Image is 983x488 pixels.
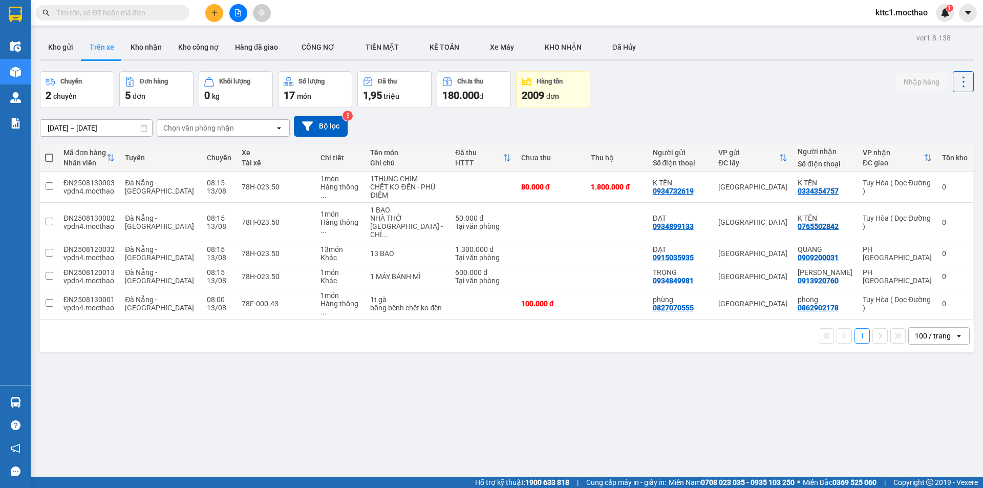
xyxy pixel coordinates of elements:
[863,214,932,230] div: Tuy Hòa ( Dọc Đường )
[242,159,310,167] div: Tài xế
[798,295,852,304] div: phong
[63,253,115,262] div: vpdn4.mocthao
[653,277,694,285] div: 0934849981
[942,183,968,191] div: 0
[40,35,81,59] button: Kho gửi
[320,308,327,316] span: ...
[948,5,951,12] span: 1
[867,6,936,19] span: kttc1.mocthao
[63,222,115,230] div: vpdn4.mocthao
[521,183,581,191] div: 80.000 đ
[60,78,82,85] div: Chuyến
[370,148,445,157] div: Tên món
[653,159,708,167] div: Số điện thoại
[653,304,694,312] div: 0827070555
[718,272,787,281] div: [GEOGRAPHIC_DATA]
[320,291,360,300] div: 1 món
[63,148,106,157] div: Mã đơn hàng
[475,477,569,488] span: Hỗ trợ kỹ thuật:
[955,332,963,340] svg: open
[242,183,310,191] div: 78H-023.50
[9,7,22,22] img: logo-vxr
[320,277,360,285] div: Khác
[653,295,708,304] div: phùng
[942,249,968,258] div: 0
[455,148,502,157] div: Đã thu
[204,89,210,101] span: 0
[370,206,445,214] div: 1 BAO
[718,218,787,226] div: [GEOGRAPHIC_DATA]
[455,277,510,285] div: Tại văn phòng
[242,272,310,281] div: 78H-023.50
[798,179,852,187] div: K TÊN
[297,92,311,100] span: món
[430,43,459,51] span: KẾ TOÁN
[653,222,694,230] div: 0934899133
[653,214,708,222] div: ĐẠT
[370,304,445,312] div: bồng bềnh chết ko đền
[798,214,852,222] div: K TÊN
[798,277,839,285] div: 0913920760
[798,304,839,312] div: 0862902178
[858,144,937,172] th: Toggle SortBy
[125,268,194,285] span: Đà Nẵng - [GEOGRAPHIC_DATA]
[964,8,973,17] span: caret-down
[370,295,445,304] div: 1t gà
[798,147,852,156] div: Người nhận
[577,477,579,488] span: |
[378,78,397,85] div: Đã thu
[455,214,510,222] div: 50.000 đ
[242,148,310,157] div: Xe
[370,159,445,167] div: Ghi chú
[863,179,932,195] div: Tuy Hòa ( Dọc Đường )
[133,92,145,100] span: đơn
[119,71,194,108] button: Đơn hàng5đơn
[207,295,231,304] div: 08:00
[442,89,479,101] span: 180.000
[525,478,569,486] strong: 1900 633 818
[63,179,115,187] div: ĐN2508130003
[207,245,231,253] div: 08:15
[653,187,694,195] div: 0934732619
[516,71,590,108] button: Hàng tồn2009đơn
[926,479,933,486] span: copyright
[455,159,502,167] div: HTTT
[437,71,511,108] button: Chưa thu180.000đ
[63,268,115,277] div: ĐN2508120013
[798,253,839,262] div: 0909200031
[916,32,951,44] div: ver 1.8.138
[942,272,968,281] div: 0
[915,331,951,341] div: 100 / trang
[521,154,581,162] div: Chưa thu
[207,304,231,312] div: 13/08
[275,124,283,132] svg: open
[320,154,360,162] div: Chi tiết
[718,249,787,258] div: [GEOGRAPHIC_DATA]
[490,43,514,51] span: Xe Máy
[545,43,582,51] span: KHO NHẬN
[170,35,227,59] button: Kho công nợ
[10,118,21,129] img: solution-icon
[320,300,360,316] div: Hàng thông thường
[207,179,231,187] div: 08:15
[370,175,445,183] div: 1THUNG CHIM
[718,300,787,308] div: [GEOGRAPHIC_DATA]
[125,154,197,162] div: Tuyến
[278,71,352,108] button: Số lượng17món
[242,218,310,226] div: 78H-023.50
[363,89,382,101] span: 1,95
[63,295,115,304] div: ĐN2508130001
[450,144,516,172] th: Toggle SortBy
[457,78,483,85] div: Chưa thu
[211,9,218,16] span: plus
[302,43,335,51] span: CÔNG NỢ
[798,268,852,277] div: HỮU TÂN
[854,328,870,344] button: 1
[40,120,152,136] input: Select a date range.
[219,78,250,85] div: Khối lượng
[63,214,115,222] div: ĐN2508130002
[718,183,787,191] div: [GEOGRAPHIC_DATA]
[207,222,231,230] div: 13/08
[284,89,295,101] span: 17
[320,175,360,183] div: 1 món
